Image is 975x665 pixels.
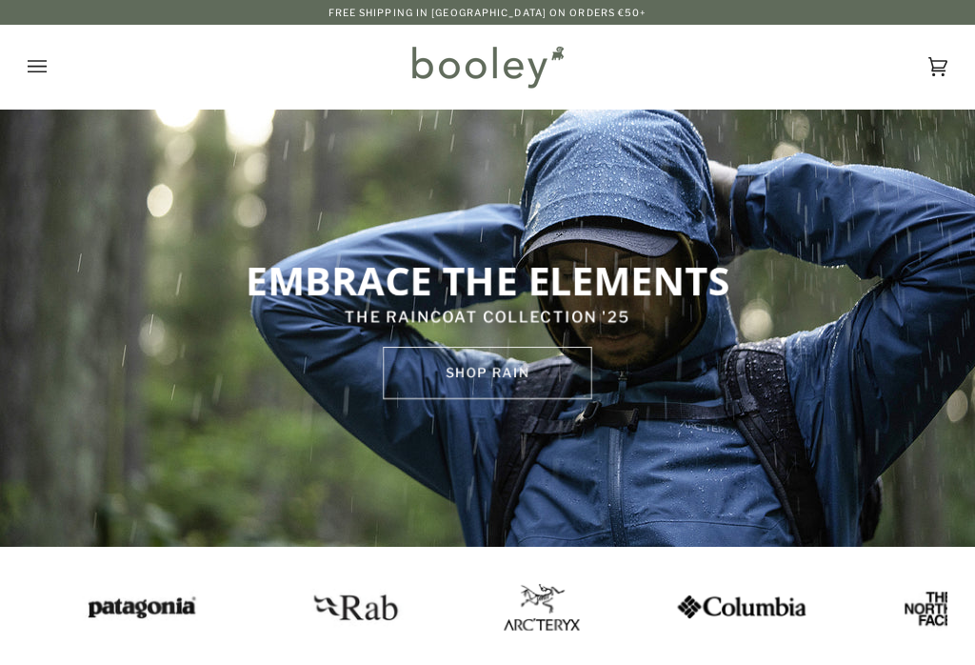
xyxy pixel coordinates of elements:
[193,306,782,329] p: THE RAINCOAT COLLECTION '25
[193,256,782,306] p: EMBRACE THE ELEMENTS
[404,39,570,94] img: Booley
[383,347,592,399] a: SHOP rain
[28,25,85,109] button: Open menu
[328,5,647,20] p: Free Shipping in [GEOGRAPHIC_DATA] on Orders €50+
